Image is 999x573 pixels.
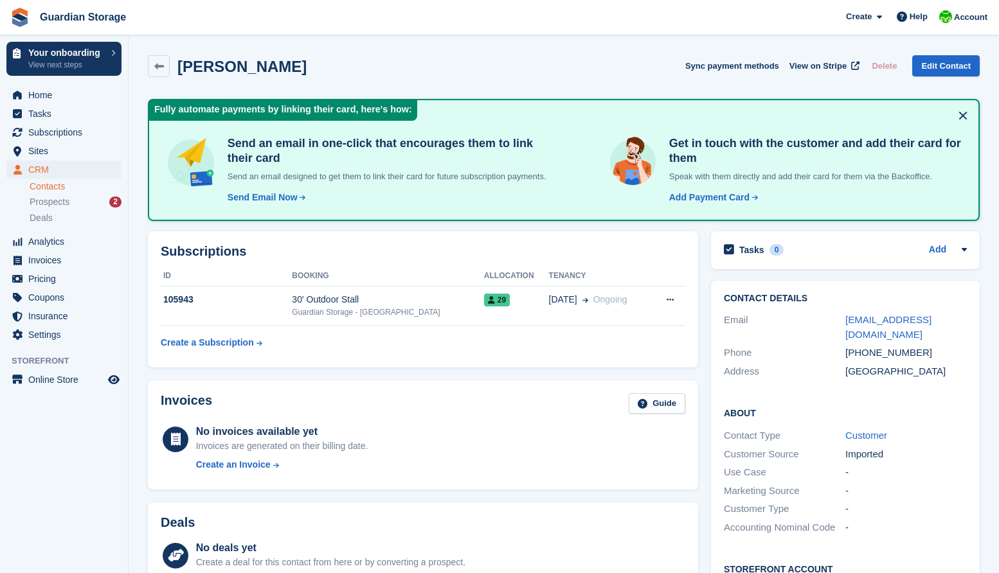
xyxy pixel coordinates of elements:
div: Create an Invoice [196,458,271,472]
a: Add [929,243,946,258]
a: menu [6,307,122,325]
div: Create a Subscription [161,336,254,349]
a: menu [6,326,122,344]
div: No deals yet [196,540,465,556]
div: Imported [845,447,967,462]
div: Contact Type [724,428,845,443]
div: 105943 [161,293,292,306]
span: [DATE] [549,293,577,306]
div: [PHONE_NUMBER] [845,346,967,360]
a: Add Payment Card [664,191,759,204]
a: menu [6,288,122,306]
span: Prospects [30,196,69,208]
a: menu [6,371,122,389]
a: Guardian Storage [35,6,131,28]
div: [GEOGRAPHIC_DATA] [845,364,967,379]
a: Guide [629,393,685,414]
h2: Invoices [161,393,212,414]
a: [EMAIL_ADDRESS][DOMAIN_NAME] [845,314,932,340]
span: Tasks [28,105,105,123]
p: Your onboarding [28,48,105,57]
div: - [845,520,967,535]
a: Your onboarding View next steps [6,42,122,76]
span: Account [954,11,987,24]
div: Guardian Storage - [GEOGRAPHIC_DATA] [292,306,483,318]
span: Coupons [28,288,105,306]
span: Settings [28,326,105,344]
div: Fully automate payments by linking their card, here's how: [149,100,417,121]
a: Create a Subscription [161,331,262,355]
img: get-in-touch-e3e95b6451f4e49772a6039d3abdde126589d6f45a760754adfa51be33bf0f70.svg [607,136,659,188]
th: ID [161,266,292,286]
h2: Tasks [739,244,764,256]
span: Pricing [28,270,105,288]
span: Storefront [12,355,128,367]
h4: Get in touch with the customer and add their card for them [664,136,963,165]
a: menu [6,233,122,251]
div: Email [724,313,845,342]
div: Invoices are generated on their billing date. [196,439,368,453]
span: Analytics [28,233,105,251]
div: Customer Type [724,502,845,516]
a: menu [6,270,122,288]
div: 2 [109,197,122,207]
a: View on Stripe [784,55,862,76]
div: Address [724,364,845,379]
th: Allocation [484,266,549,286]
div: - [845,465,967,480]
th: Tenancy [549,266,651,286]
a: menu [6,251,122,269]
span: Create [846,10,872,23]
div: No invoices available yet [196,424,368,439]
h2: Subscriptions [161,244,685,259]
div: Create a deal for this contact from here or by converting a prospect. [196,556,465,569]
p: Speak with them directly and add their card for them via the Backoffice. [664,170,963,183]
span: Subscriptions [28,123,105,141]
p: Send an email designed to get them to link their card for future subscription payments. [222,170,555,183]
span: Help [910,10,928,23]
div: Phone [724,346,845,360]
span: Online Store [28,371,105,389]
a: menu [6,142,122,160]
h2: Contact Details [724,294,967,304]
div: Customer Source [724,447,845,462]
span: 29 [484,294,510,306]
span: Insurance [28,307,105,325]
button: Delete [867,55,902,76]
div: Add Payment Card [669,191,750,204]
a: Customer [845,430,887,441]
div: - [845,502,967,516]
img: stora-icon-8386f47178a22dfd0bd8f6a31ec36ba5ce8667c1dd55bd0f319d3a0aa187defe.svg [10,8,30,27]
img: Andrew Kinakin [939,10,952,23]
div: Marketing Source [724,484,845,498]
a: Prospects 2 [30,195,122,209]
div: Send Email Now [228,191,298,204]
span: View on Stripe [789,60,847,73]
span: Ongoing [593,294,627,304]
p: View next steps [28,59,105,71]
h2: About [724,406,967,419]
span: Invoices [28,251,105,269]
a: Contacts [30,181,122,193]
a: Deals [30,211,122,225]
a: menu [6,86,122,104]
th: Booking [292,266,483,286]
button: Sync payment methods [685,55,779,76]
img: send-email-b5881ef4c8f827a638e46e229e590028c7e36e3a6c99d2365469aff88783de13.svg [165,136,217,189]
div: Use Case [724,465,845,480]
span: CRM [28,161,105,179]
a: menu [6,105,122,123]
span: Home [28,86,105,104]
a: Create an Invoice [196,458,368,472]
a: menu [6,161,122,179]
div: - [845,484,967,498]
div: 30' Outdoor Stall [292,293,483,306]
a: Edit Contact [912,55,980,76]
span: Sites [28,142,105,160]
div: Accounting Nominal Code [724,520,845,535]
h2: Deals [161,515,195,530]
a: menu [6,123,122,141]
div: 0 [770,244,784,256]
h4: Send an email in one-click that encourages them to link their card [222,136,555,165]
a: Preview store [106,372,122,387]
